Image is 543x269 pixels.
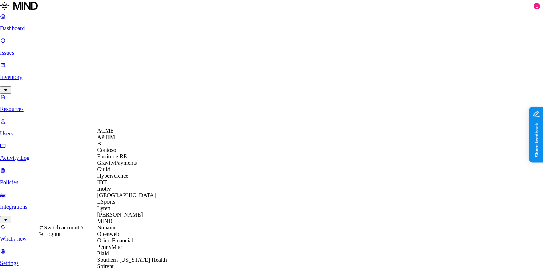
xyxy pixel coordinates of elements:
[97,166,110,172] span: Guild
[97,134,115,140] span: APTIM
[97,160,137,166] span: GravityPayments
[97,212,143,218] span: [PERSON_NAME]
[97,186,111,192] span: Inotiv
[97,250,109,256] span: Plaid
[97,224,117,231] span: Noname
[97,257,167,263] span: Southern [US_STATE] Health
[97,192,156,198] span: [GEOGRAPHIC_DATA]
[97,147,116,153] span: Contoso
[97,179,107,185] span: IDT
[97,173,129,179] span: Hyperscience
[44,224,79,231] span: Switch account
[97,153,127,159] span: Fortitude RE
[97,237,134,244] span: Orion Financial
[38,231,85,237] div: Logout
[97,231,119,237] span: Openweb
[97,205,110,211] span: Lyten
[97,127,114,134] span: ACME
[97,218,113,224] span: MIND
[97,199,116,205] span: LSports
[97,244,122,250] span: PennyMac
[97,140,103,147] span: BI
